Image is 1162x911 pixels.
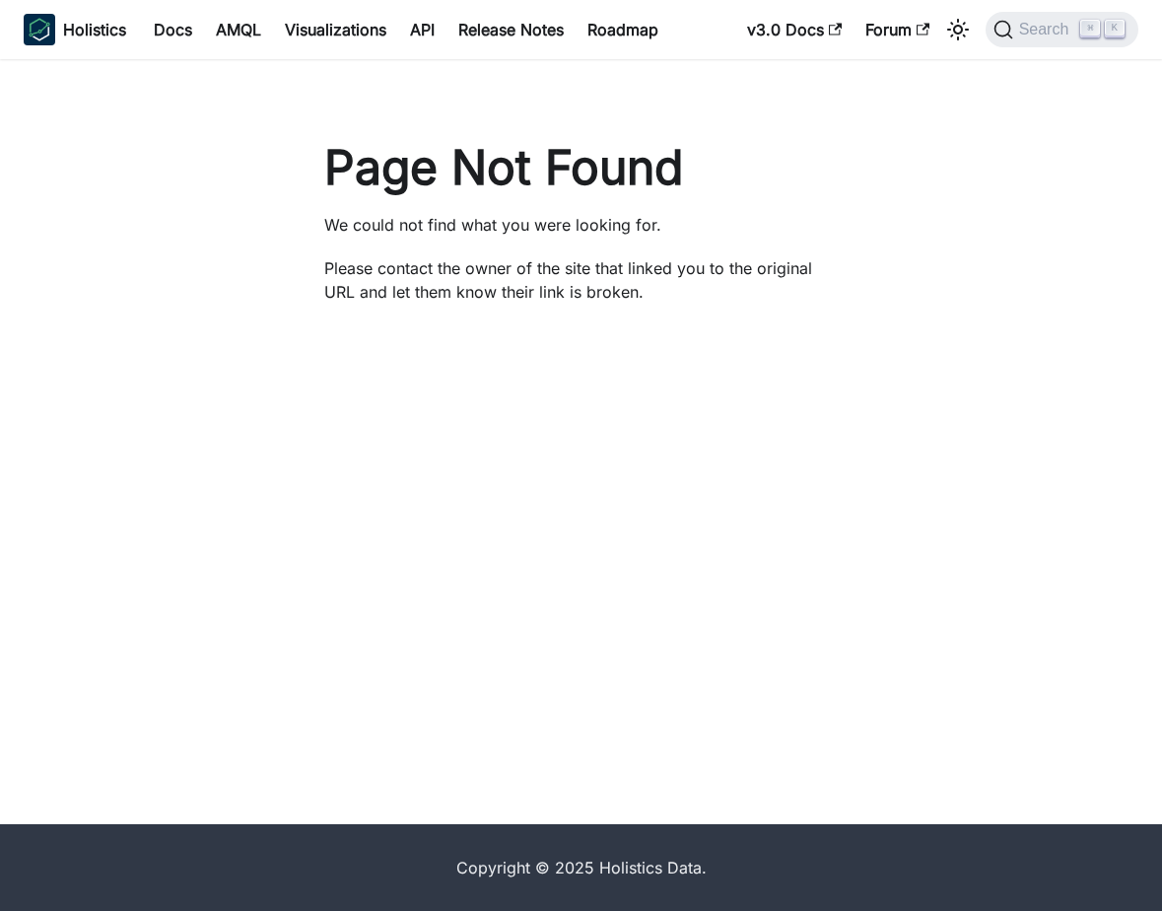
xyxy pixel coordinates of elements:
h1: Page Not Found [324,138,839,197]
span: Search [1013,21,1081,38]
a: Docs [142,14,204,45]
kbd: ⌘ [1080,20,1100,37]
a: HolisticsHolistics [24,14,126,45]
a: API [398,14,446,45]
button: Switch between dark and light mode (currently light mode) [942,14,974,45]
a: Release Notes [446,14,576,45]
p: We could not find what you were looking for. [324,213,839,237]
a: v3.0 Docs [735,14,854,45]
b: Holistics [63,18,126,41]
a: Visualizations [273,14,398,45]
a: Roadmap [576,14,670,45]
kbd: K [1105,20,1125,37]
a: Forum [854,14,941,45]
img: Holistics [24,14,55,45]
a: AMQL [204,14,273,45]
p: Please contact the owner of the site that linked you to the original URL and let them know their ... [324,256,839,304]
button: Search (Command+K) [986,12,1138,47]
div: Copyright © 2025 Holistics Data. [71,856,1091,879]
